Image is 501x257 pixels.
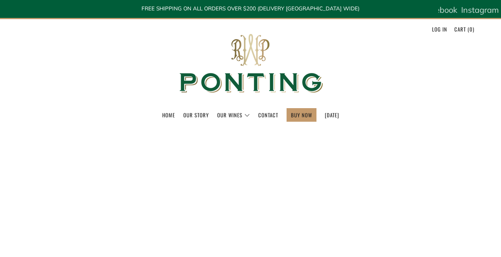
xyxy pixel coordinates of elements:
a: Facebook [422,2,457,18]
a: Log in [432,23,447,36]
a: [DATE] [325,109,339,121]
a: Our Wines [217,109,250,121]
a: Cart (0) [454,23,474,36]
a: BUY NOW [291,109,312,121]
span: Facebook [422,5,457,15]
a: Our Story [183,109,209,121]
span: Instagram [461,5,499,15]
a: Home [162,109,175,121]
a: Instagram [461,2,499,18]
a: Contact [258,109,278,121]
span: 0 [470,25,473,33]
img: Ponting Wines [171,19,330,108]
